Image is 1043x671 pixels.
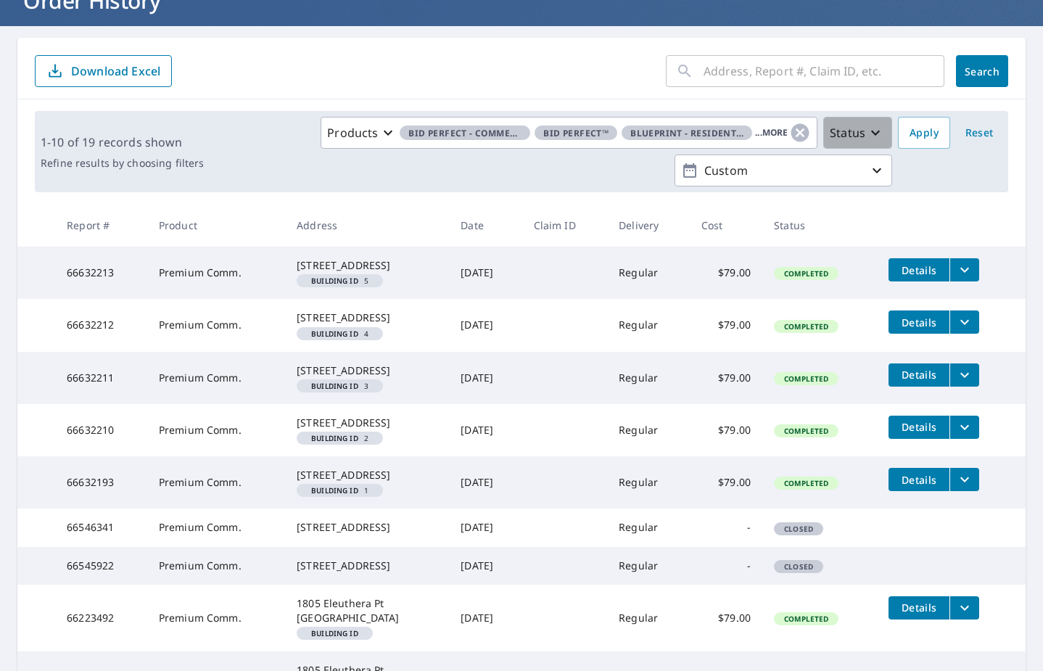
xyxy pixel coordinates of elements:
th: Status [762,204,877,247]
button: Download Excel [35,55,172,87]
span: Details [897,368,941,382]
em: Building ID [311,330,358,337]
span: Closed [775,524,822,534]
span: Bid Perfect™ [535,125,617,141]
button: detailsBtn-66632210 [889,416,949,439]
button: detailsBtn-66632213 [889,258,949,281]
th: Claim ID [522,204,608,247]
td: Premium Comm. [147,352,285,404]
span: Blueprint - Residential [622,125,752,141]
td: Regular [607,404,690,456]
td: [DATE] [449,456,521,509]
span: Reset [962,124,997,142]
th: Cost [690,204,762,247]
span: Details [897,263,941,277]
th: Address [285,204,449,247]
td: $79.00 [690,352,762,404]
td: Regular [607,585,690,651]
div: [STREET_ADDRESS] [297,520,437,535]
span: 4 [302,330,377,337]
td: 66632212 [55,299,147,351]
td: - [690,509,762,546]
td: $79.00 [690,404,762,456]
p: ...MORE [755,126,788,139]
span: 1 [302,487,377,494]
td: Regular [607,547,690,585]
em: Building ID [311,435,358,442]
td: 66546341 [55,509,147,546]
button: Status [823,117,892,149]
p: 1-10 of 19 records shown [41,133,204,151]
div: [STREET_ADDRESS] [297,310,437,325]
em: Building ID [311,630,358,637]
td: $79.00 [690,456,762,509]
em: Building ID [311,382,358,390]
span: Completed [775,426,837,436]
input: Address, Report #, Claim ID, etc. [704,51,944,91]
td: 66632211 [55,352,147,404]
td: 66632210 [55,404,147,456]
button: filesDropdownBtn-66632211 [949,363,979,387]
button: filesDropdownBtn-66632210 [949,416,979,439]
td: Regular [607,247,690,299]
div: [STREET_ADDRESS] [297,468,437,482]
button: Custom [675,155,892,186]
span: Bid Perfect - Commercial [400,125,530,141]
button: detailsBtn-66632193 [889,468,949,491]
span: 5 [302,277,377,284]
button: filesDropdownBtn-66632213 [949,258,979,281]
button: filesDropdownBtn-66223492 [949,596,979,619]
div: [STREET_ADDRESS] [297,363,437,378]
button: filesDropdownBtn-66632193 [949,468,979,491]
td: $79.00 [690,247,762,299]
span: Completed [775,374,837,384]
span: Completed [775,478,837,488]
button: Reset [956,117,1002,149]
span: Details [897,601,941,614]
td: Premium Comm. [147,585,285,651]
button: Search [956,55,1008,87]
span: Completed [775,321,837,332]
span: Completed [775,614,837,624]
span: Details [897,420,941,434]
td: Regular [607,456,690,509]
div: [STREET_ADDRESS] [297,258,437,273]
span: Completed [775,268,837,279]
td: Regular [607,352,690,404]
td: $79.00 [690,585,762,651]
th: Date [449,204,521,247]
td: [DATE] [449,509,521,546]
td: Regular [607,299,690,351]
td: Premium Comm. [147,456,285,509]
th: Delivery [607,204,690,247]
button: filesDropdownBtn-66632212 [949,310,979,334]
td: - [690,547,762,585]
span: Search [968,65,997,78]
td: [DATE] [449,547,521,585]
p: Products [327,124,378,141]
em: Building ID [311,277,358,284]
button: detailsBtn-66632212 [889,310,949,334]
th: Report # [55,204,147,247]
button: detailsBtn-66632211 [889,363,949,387]
span: Details [897,473,941,487]
td: [DATE] [449,247,521,299]
button: ProductsBid Perfect - CommercialBid Perfect™Blueprint - Residential...MORE [321,117,817,149]
td: [DATE] [449,352,521,404]
td: 66632193 [55,456,147,509]
td: $79.00 [690,299,762,351]
div: 1805 Eleuthera Pt [GEOGRAPHIC_DATA] [297,596,437,625]
td: Premium Comm. [147,299,285,351]
td: [DATE] [449,404,521,456]
th: Product [147,204,285,247]
span: Closed [775,561,822,572]
p: Status [830,124,865,141]
td: 66632213 [55,247,147,299]
span: Details [897,316,941,329]
p: Refine results by choosing filters [41,157,204,170]
td: Premium Comm. [147,247,285,299]
div: [STREET_ADDRESS] [297,559,437,573]
td: Regular [607,509,690,546]
td: 66545922 [55,547,147,585]
em: Building ID [311,487,358,494]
